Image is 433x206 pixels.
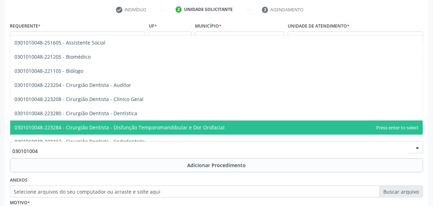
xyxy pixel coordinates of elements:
[14,53,91,60] span: 0301010048-221205 - Biomédico
[195,20,221,31] label: Município
[14,124,225,131] span: 0301010048-223284 - Cirurgião Dentista - Disfunção Temporomandibular e Dor Orofacial
[290,34,409,41] span: Unidade de Saude da Familia Tuquanduba
[184,6,233,13] div: Unidade solicitante
[176,6,182,13] div: 2
[14,110,137,117] span: 0301010048-223280 - Cirurgião Dentista - Dentística
[149,20,157,31] label: UF
[151,34,177,41] span: AL
[10,158,423,172] button: Adicionar Procedimento
[14,39,105,46] span: 0301010048-251605 - Assistente Social
[12,34,131,41] span: Profissional de Saúde
[187,161,246,169] span: Adicionar Procedimento
[14,82,131,88] span: 0301010048-223204 - Cirurgião Dentista - Auditor
[14,138,145,145] span: 0301010048-223212 - Cirurgião Dentista - Endodontista
[197,34,270,41] span: [PERSON_NAME]
[14,67,83,74] span: 0301010048-221105 - Biólogo
[14,96,144,102] span: 0301010048-223208 - Cirurgião Dentista - Clínico Geral
[10,20,41,31] label: Requerente
[10,175,28,186] label: Anexos
[288,20,349,31] label: Unidade de atendimento
[12,144,409,158] input: Buscar por procedimento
